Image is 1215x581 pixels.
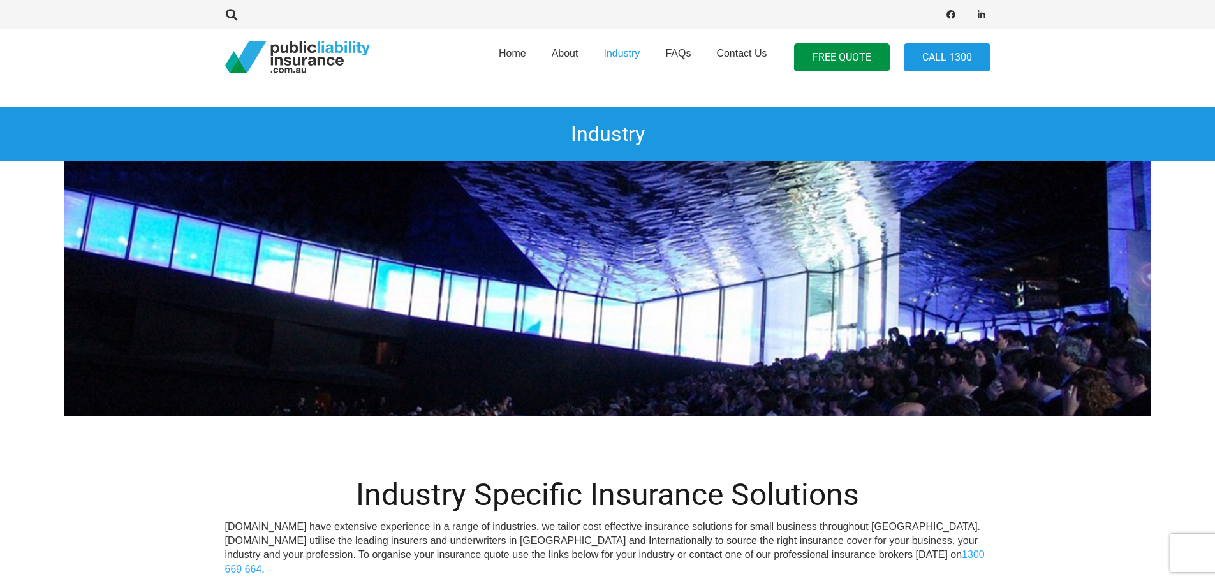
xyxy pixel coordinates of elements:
[539,25,591,90] a: About
[225,476,990,513] h1: Industry Specific Insurance Solutions
[794,43,890,72] a: FREE QUOTE
[652,25,703,90] a: FAQs
[225,41,370,73] a: pli_logotransparent
[591,25,652,90] a: Industry
[64,161,1151,416] img: Industry Specific Insurance Solutions
[225,549,985,574] a: 1300 669 664
[973,6,990,24] a: LinkedIn
[499,48,526,59] span: Home
[219,9,245,20] a: Search
[665,48,691,59] span: FAQs
[942,6,960,24] a: Facebook
[703,25,779,90] a: Contact Us
[486,25,539,90] a: Home
[603,48,640,59] span: Industry
[904,43,990,72] a: Call 1300
[552,48,578,59] span: About
[716,48,767,59] span: Contact Us
[225,520,990,577] p: [DOMAIN_NAME] have extensive experience in a range of industries, we tailor cost effective insura...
